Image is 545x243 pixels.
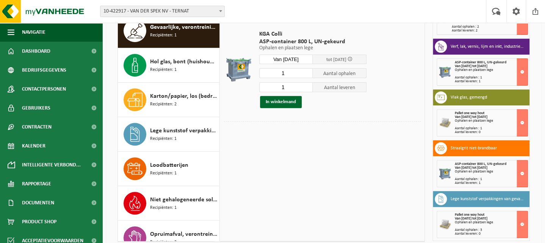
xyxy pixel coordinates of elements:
[118,14,220,48] button: Gevaarlijke, verontreinigde grond Recipiënten: 1
[22,155,81,174] span: Intelligente verbond...
[150,101,177,108] span: Recipiënten: 2
[118,83,220,117] button: Karton/papier, los (bedrijven) Recipiënten: 2
[22,99,50,118] span: Gebruikers
[150,230,218,239] span: Opruimafval, verontreinigd met olie
[22,80,66,99] span: Contactpersonen
[150,135,177,143] span: Recipiënten: 1
[118,186,220,221] button: Niet gehalogeneerde solventen - laagcalorisch in kleinverpakking Recipiënten: 1
[455,130,528,134] div: Aantal leveren: 0
[455,181,528,185] div: Aantal leveren: 1
[118,48,220,83] button: Hol glas, bont (huishoudelijk) Recipiënten: 1
[259,30,366,38] span: KGA Colli
[150,92,218,101] span: Karton/papier, los (bedrijven)
[118,152,220,186] button: Loodbatterijen Recipiënten: 1
[455,170,528,174] div: Ophalen en plaatsen lege
[455,232,528,236] div: Aantal leveren: 0
[455,221,528,224] div: Ophalen en plaatsen lege
[455,80,528,83] div: Aantal leveren: 1
[260,96,302,108] button: In winkelmand
[150,170,177,177] span: Recipiënten: 1
[22,42,50,61] span: Dashboard
[326,57,346,62] span: tot [DATE]
[150,204,177,212] span: Recipiënten: 1
[313,68,366,78] span: Aantal ophalen
[22,174,51,193] span: Rapportage
[455,119,528,123] div: Ophalen en plaatsen lege
[455,115,487,119] strong: Van [DATE] tot [DATE]
[452,29,528,33] div: Aantal leveren: 2
[150,23,218,32] span: Gevaarlijke, verontreinigde grond
[150,161,188,170] span: Loodbatterijen
[455,177,528,181] div: Aantal ophalen : 1
[452,25,528,29] div: Aantal ophalen : 2
[118,117,220,152] button: Lege kunststof verpakkingen van gevaarlijke stoffen Recipiënten: 1
[22,212,56,231] span: Product Shop
[455,60,506,64] span: ASP-container 800 L, UN-gekeurd
[150,126,218,135] span: Lege kunststof verpakkingen van gevaarlijke stoffen
[455,228,528,232] div: Aantal ophalen : 3
[455,162,506,166] span: ASP-container 800 L, UN-gekeurd
[455,68,528,72] div: Ophalen en plaatsen lege
[451,91,487,103] h3: Vlak glas, gemengd
[150,195,218,204] span: Niet gehalogeneerde solventen - laagcalorisch in kleinverpakking
[455,216,487,221] strong: Van [DATE] tot [DATE]
[313,82,366,92] span: Aantal leveren
[22,118,52,136] span: Contracten
[22,23,45,42] span: Navigatie
[150,57,218,66] span: Hol glas, bont (huishoudelijk)
[455,111,484,115] span: Pallet one way hout
[451,142,497,154] h3: Straalgrit niet-brandbaar
[259,55,313,64] input: Selecteer datum
[22,136,45,155] span: Kalender
[150,66,177,74] span: Recipiënten: 1
[455,166,487,170] strong: Van [DATE] tot [DATE]
[100,6,225,17] span: 10-422917 - VAN DER SPEK NV - TERNAT
[451,193,524,205] h3: Lege kunststof verpakkingen van gevaarlijke stoffen
[455,213,484,217] span: Pallet one way hout
[22,193,54,212] span: Documenten
[22,61,66,80] span: Bedrijfsgegevens
[455,127,528,130] div: Aantal ophalen : 1
[150,32,177,39] span: Recipiënten: 1
[451,41,524,53] h3: Verf, lak, vernis, lijm en inkt, industrieel in kleinverpakking
[455,64,487,68] strong: Van [DATE] tot [DATE]
[259,45,366,51] p: Ophalen en plaatsen lege
[259,38,366,45] span: ASP-container 800 L, UN-gekeurd
[100,6,224,17] span: 10-422917 - VAN DER SPEK NV - TERNAT
[455,76,528,80] div: Aantal ophalen : 1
